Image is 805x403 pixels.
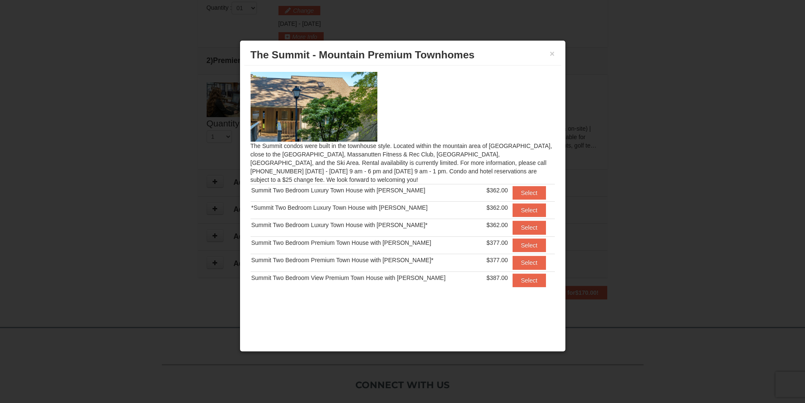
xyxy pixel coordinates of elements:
[513,274,546,287] button: Select
[486,274,508,281] span: $387.00
[486,257,508,263] span: $377.00
[486,239,508,246] span: $377.00
[251,256,480,264] div: Summit Two Bedroom Premium Town House with [PERSON_NAME]*
[513,256,546,269] button: Select
[251,239,480,247] div: Summit Two Bedroom Premium Town House with [PERSON_NAME]
[251,274,480,282] div: Summit Two Bedroom View Premium Town House with [PERSON_NAME]
[486,204,508,211] span: $362.00
[486,222,508,228] span: $362.00
[251,49,475,60] span: The Summit - Mountain Premium Townhomes
[513,221,546,234] button: Select
[513,203,546,217] button: Select
[244,66,561,304] div: The Summit condos were built in the townhouse style. Located within the mountain area of [GEOGRAP...
[251,186,480,195] div: Summit Two Bedroom Luxury Town House with [PERSON_NAME]
[251,221,480,229] div: Summit Two Bedroom Luxury Town House with [PERSON_NAME]*
[251,203,480,212] div: *Summit Two Bedroom Luxury Town House with [PERSON_NAME]
[550,49,555,58] button: ×
[513,239,546,252] button: Select
[251,72,377,141] img: 19219034-1-0eee7e00.jpg
[486,187,508,194] span: $362.00
[513,186,546,200] button: Select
